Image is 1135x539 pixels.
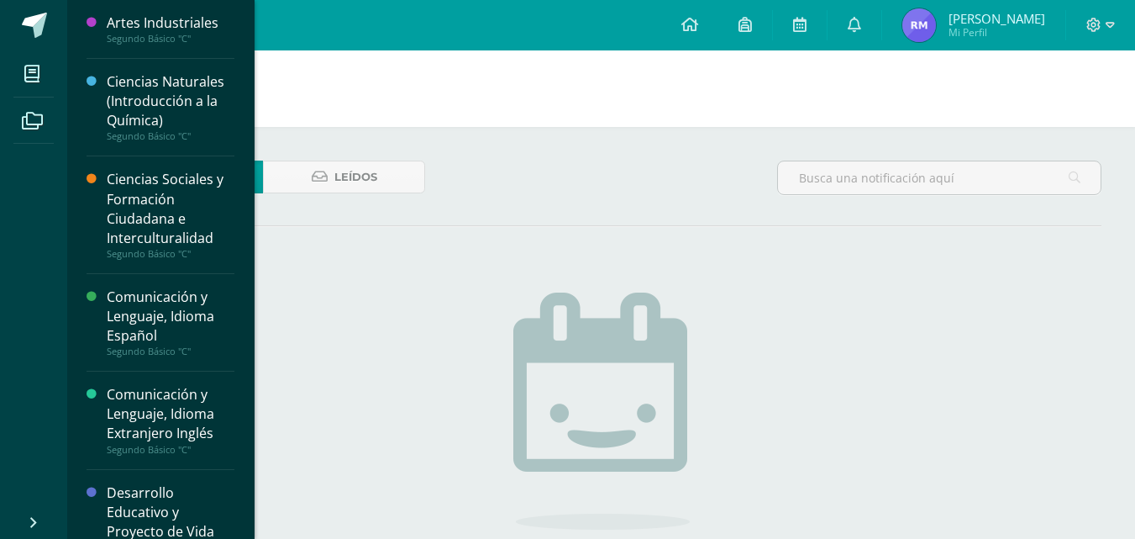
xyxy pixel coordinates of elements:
a: Ciencias Naturales (Introducción a la Química)Segundo Básico "C" [107,72,234,142]
a: Comunicación y Lenguaje, Idioma EspañolSegundo Básico "C" [107,288,234,357]
div: Segundo Básico "C" [107,444,234,456]
div: Segundo Básico "C" [107,346,234,357]
img: no_activities.png [513,293,690,530]
span: Leídos [334,161,377,193]
a: Artes IndustrialesSegundo Básico "C" [107,13,234,45]
div: Segundo Básico "C" [107,248,234,260]
div: Ciencias Naturales (Introducción a la Química) [107,72,234,130]
img: 7c13cc226d4004e41d066015556fb6a9.png [902,8,936,42]
a: Ciencias Sociales y Formación Ciudadana e InterculturalidadSegundo Básico "C" [107,170,234,259]
div: Segundo Básico "C" [107,130,234,142]
span: [PERSON_NAME] [948,10,1045,27]
a: Leídos [263,161,425,193]
div: Ciencias Sociales y Formación Ciudadana e Interculturalidad [107,170,234,247]
div: Comunicación y Lenguaje, Idioma Extranjero Inglés [107,385,234,443]
div: Artes Industriales [107,13,234,33]
input: Busca una notificación aquí [778,161,1101,194]
div: Segundo Básico "C" [107,33,234,45]
a: Comunicación y Lenguaje, Idioma Extranjero InglésSegundo Básico "C" [107,385,234,455]
span: Mi Perfil [948,25,1045,40]
div: Comunicación y Lenguaje, Idioma Español [107,288,234,346]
